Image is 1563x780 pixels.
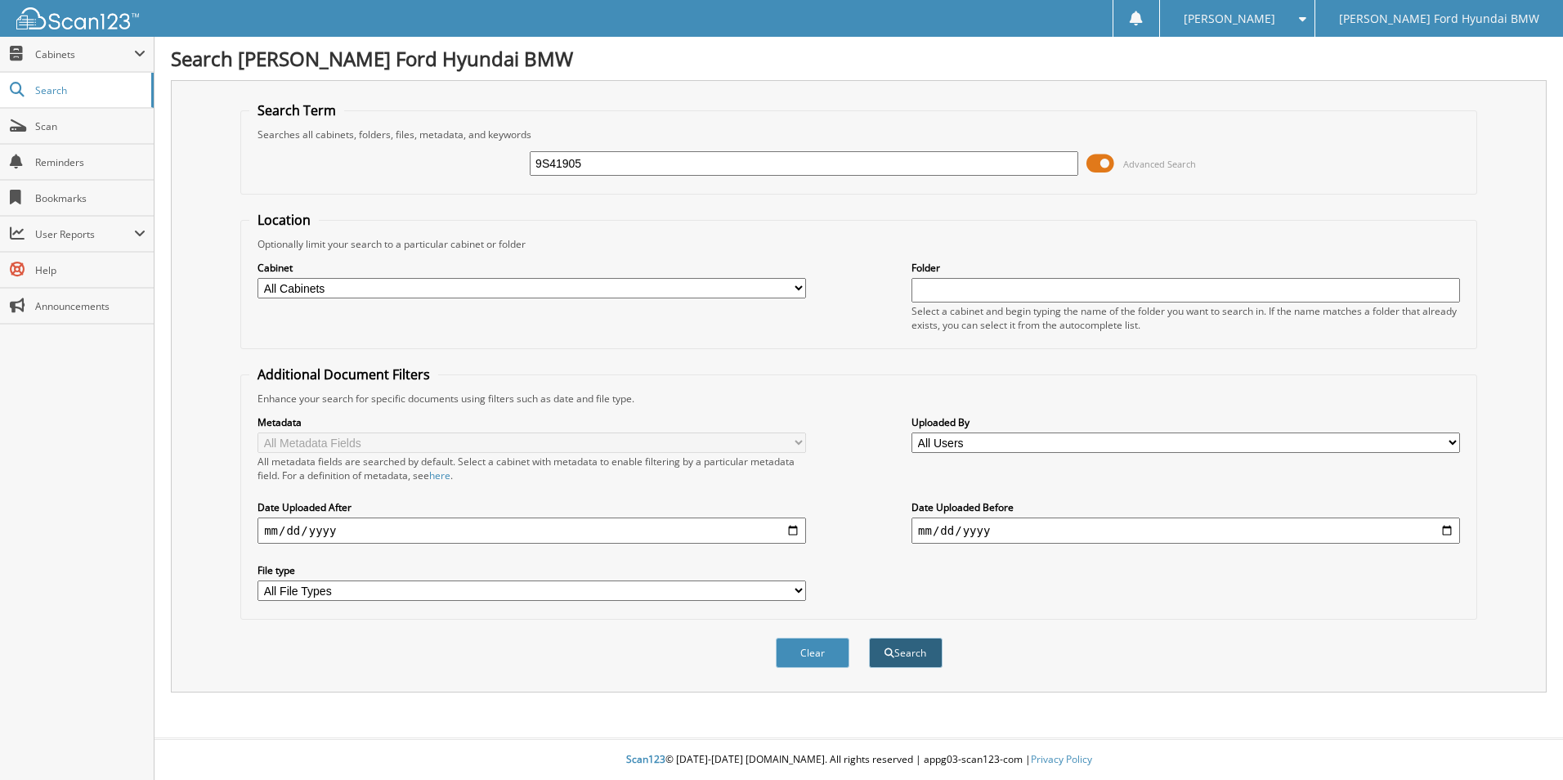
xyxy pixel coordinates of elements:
[1031,752,1092,766] a: Privacy Policy
[258,415,806,429] label: Metadata
[35,83,143,97] span: Search
[249,237,1468,251] div: Optionally limit your search to a particular cabinet or folder
[35,119,146,133] span: Scan
[16,7,139,29] img: scan123-logo-white.svg
[911,500,1460,514] label: Date Uploaded Before
[249,101,344,119] legend: Search Term
[1184,14,1275,24] span: [PERSON_NAME]
[35,299,146,313] span: Announcements
[626,752,665,766] span: Scan123
[35,47,134,61] span: Cabinets
[171,45,1547,72] h1: Search [PERSON_NAME] Ford Hyundai BMW
[258,261,806,275] label: Cabinet
[776,638,849,668] button: Clear
[911,415,1460,429] label: Uploaded By
[35,227,134,241] span: User Reports
[35,191,146,205] span: Bookmarks
[1481,702,1563,780] iframe: Chat Widget
[258,563,806,577] label: File type
[869,638,943,668] button: Search
[258,455,806,482] div: All metadata fields are searched by default. Select a cabinet with metadata to enable filtering b...
[249,211,319,229] legend: Location
[155,740,1563,780] div: © [DATE]-[DATE] [DOMAIN_NAME]. All rights reserved | appg03-scan123-com |
[911,518,1460,544] input: end
[258,518,806,544] input: start
[35,263,146,277] span: Help
[258,500,806,514] label: Date Uploaded After
[35,155,146,169] span: Reminders
[249,365,438,383] legend: Additional Document Filters
[249,128,1468,141] div: Searches all cabinets, folders, files, metadata, and keywords
[911,304,1460,332] div: Select a cabinet and begin typing the name of the folder you want to search in. If the name match...
[1339,14,1539,24] span: [PERSON_NAME] Ford Hyundai BMW
[429,468,450,482] a: here
[249,392,1468,406] div: Enhance your search for specific documents using filters such as date and file type.
[911,261,1460,275] label: Folder
[1123,158,1196,170] span: Advanced Search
